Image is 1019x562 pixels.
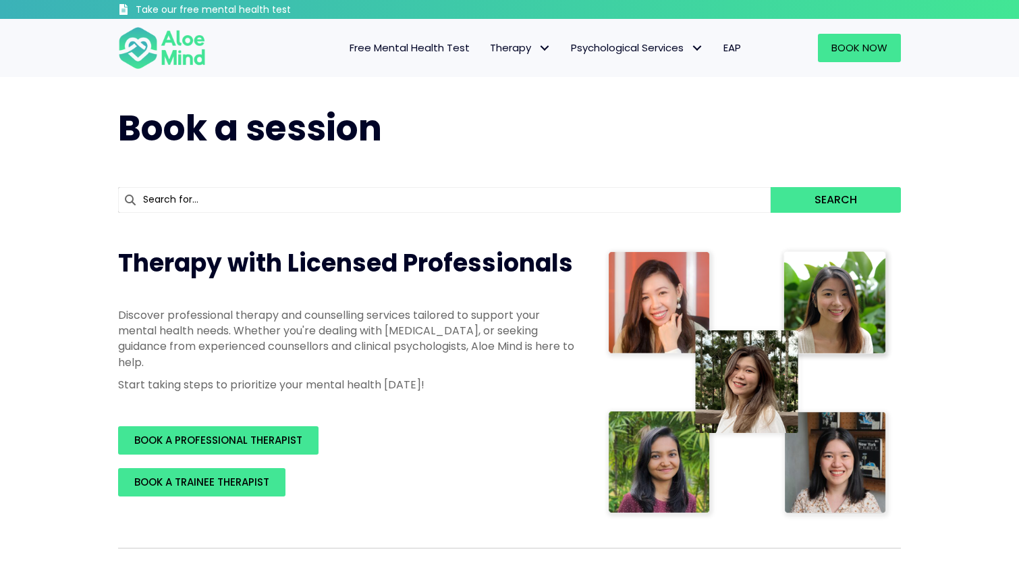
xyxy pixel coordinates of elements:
a: Take our free mental health test [118,3,363,19]
img: Aloe mind Logo [118,26,206,70]
nav: Menu [223,34,751,62]
img: Therapist collage [604,247,893,521]
span: Book Now [831,41,887,55]
a: Book Now [818,34,901,62]
h3: Take our free mental health test [136,3,363,17]
span: Therapy with Licensed Professionals [118,246,573,280]
span: Therapy [490,41,551,55]
p: Start taking steps to prioritize your mental health [DATE]! [118,377,577,392]
span: EAP [723,41,741,55]
span: Therapy: submenu [534,39,554,58]
a: Free Mental Health Test [339,34,480,62]
button: Search [771,187,901,213]
span: Psychological Services [571,41,703,55]
a: EAP [713,34,751,62]
a: TherapyTherapy: submenu [480,34,561,62]
span: Psychological Services: submenu [687,39,707,58]
span: BOOK A PROFESSIONAL THERAPIST [134,433,302,447]
a: Psychological ServicesPsychological Services: submenu [561,34,713,62]
a: BOOK A PROFESSIONAL THERAPIST [118,426,319,455]
input: Search for... [118,187,771,213]
a: BOOK A TRAINEE THERAPIST [118,468,285,496]
span: BOOK A TRAINEE THERAPIST [134,475,269,489]
p: Discover professional therapy and counselling services tailored to support your mental health nee... [118,307,577,370]
span: Free Mental Health Test [350,41,470,55]
span: Book a session [118,103,382,153]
